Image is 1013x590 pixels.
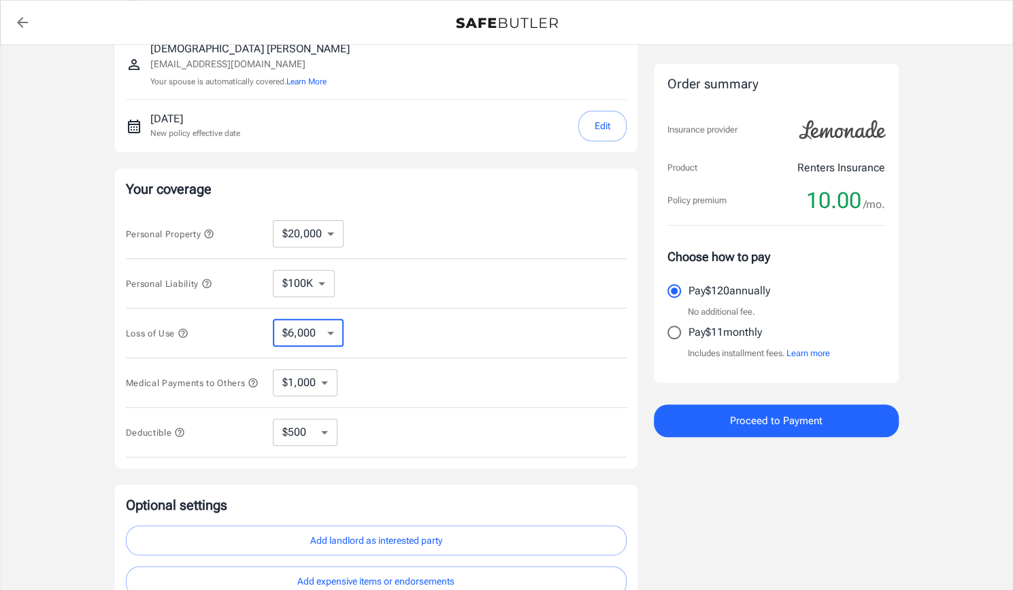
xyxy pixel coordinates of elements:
[667,161,697,175] p: Product
[688,305,755,319] p: No additional fee.
[126,179,627,198] p: Your coverage
[667,75,885,94] div: Order summary
[126,279,212,289] span: Personal Liability
[9,9,36,36] a: back to quotes
[126,525,627,556] button: Add landlord as interested party
[456,18,558,29] img: Back to quotes
[150,57,350,71] p: [EMAIL_ADDRESS][DOMAIN_NAME]
[688,347,830,360] p: Includes installment fees.
[126,226,214,242] button: Personal Property
[863,195,885,214] span: /mo.
[126,428,186,438] span: Deductible
[730,412,823,430] span: Proceed to Payment
[667,247,885,266] p: Choose how to pay
[797,160,885,176] p: Renters Insurance
[126,496,627,515] p: Optional settings
[791,111,893,149] img: Lemonade
[667,123,737,137] p: Insurance provider
[126,375,259,391] button: Medical Payments to Others
[667,194,727,207] p: Policy premium
[150,111,240,127] p: [DATE]
[126,118,142,135] svg: New policy start date
[688,283,770,299] p: Pay $120 annually
[150,127,240,139] p: New policy effective date
[126,56,142,73] svg: Insured person
[150,41,350,57] p: [DEMOGRAPHIC_DATA] [PERSON_NAME]
[126,328,188,339] span: Loss of Use
[126,378,259,388] span: Medical Payments to Others
[654,404,899,437] button: Proceed to Payment
[786,347,830,360] button: Learn more
[578,111,627,141] button: Edit
[806,187,861,214] span: 10.00
[150,75,350,88] p: Your spouse is automatically covered.
[126,229,214,239] span: Personal Property
[126,275,212,292] button: Personal Liability
[126,325,188,341] button: Loss of Use
[688,324,762,341] p: Pay $11 monthly
[126,424,186,440] button: Deductible
[286,75,327,88] button: Learn More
